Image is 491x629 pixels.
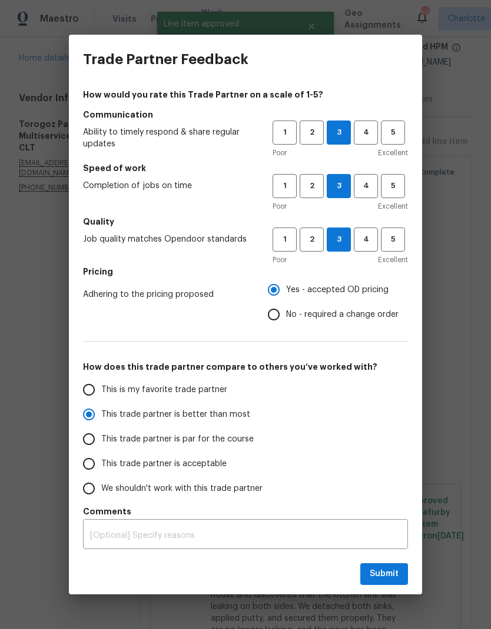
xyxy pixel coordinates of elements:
[83,377,408,501] div: How does this trade partner compare to others you’ve worked with?
[101,384,227,396] span: This is my favorite trade partner
[83,361,408,373] h5: How does this trade partner compare to others you’ve worked with?
[83,162,408,174] h5: Speed of work
[83,233,254,245] span: Job quality matches Opendoor standards
[83,89,408,101] h4: How would you rate this Trade Partner on a scale of 1-5?
[101,433,254,446] span: This trade partner is par for the course
[300,227,324,252] button: 2
[83,216,408,227] h5: Quality
[382,233,404,246] span: 5
[273,254,287,266] span: Poor
[354,174,378,198] button: 4
[101,483,263,495] span: We shouldn't work with this trade partner
[274,233,296,246] span: 1
[355,233,377,246] span: 4
[274,179,296,193] span: 1
[301,179,323,193] span: 2
[360,563,408,585] button: Submit
[327,121,351,145] button: 3
[273,227,297,252] button: 1
[273,121,297,145] button: 1
[83,180,254,192] span: Completion of jobs on time
[378,200,408,212] span: Excellent
[382,179,404,193] span: 5
[273,174,297,198] button: 1
[327,233,350,246] span: 3
[378,147,408,159] span: Excellent
[327,227,351,252] button: 3
[301,233,323,246] span: 2
[381,174,405,198] button: 5
[83,266,408,277] h5: Pricing
[327,126,350,139] span: 3
[354,121,378,145] button: 4
[273,147,287,159] span: Poor
[300,121,324,145] button: 2
[286,284,389,296] span: Yes - accepted OD pricing
[83,126,254,150] span: Ability to timely respond & share regular updates
[83,109,408,121] h5: Communication
[273,200,287,212] span: Poor
[101,458,227,470] span: This trade partner is acceptable
[355,126,377,139] span: 4
[354,227,378,252] button: 4
[268,277,408,327] div: Pricing
[381,227,405,252] button: 5
[101,409,250,421] span: This trade partner is better than most
[327,174,351,198] button: 3
[355,179,377,193] span: 4
[327,179,350,193] span: 3
[83,506,408,517] h5: Comments
[286,309,399,321] span: No - required a change order
[83,289,249,300] span: Adhering to the pricing proposed
[300,174,324,198] button: 2
[382,126,404,139] span: 5
[378,254,408,266] span: Excellent
[381,121,405,145] button: 5
[83,51,248,68] h3: Trade Partner Feedback
[370,567,399,581] span: Submit
[274,126,296,139] span: 1
[301,126,323,139] span: 2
